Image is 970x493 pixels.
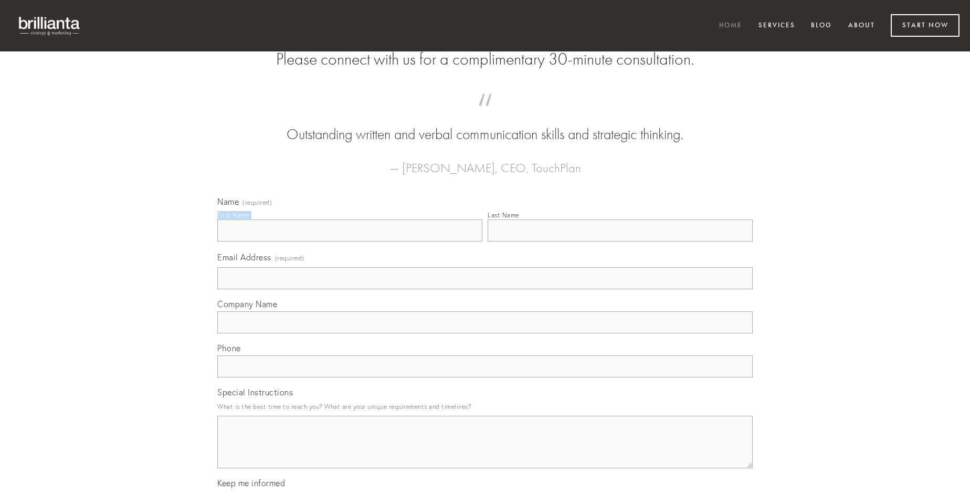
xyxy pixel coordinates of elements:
[234,145,736,179] figcaption: — [PERSON_NAME], CEO, TouchPlan
[234,104,736,145] blockquote: Outstanding written and verbal communication skills and strategic thinking.
[752,17,802,35] a: Services
[712,17,749,35] a: Home
[217,343,241,353] span: Phone
[217,387,293,397] span: Special Instructions
[841,17,882,35] a: About
[217,252,271,263] span: Email Address
[217,400,753,414] p: What is the best time to reach you? What are your unique requirements and timelines?
[217,211,249,219] div: First Name
[217,49,753,69] h2: Please connect with us for a complimentary 30-minute consultation.
[242,200,272,206] span: (required)
[891,14,960,37] a: Start Now
[217,299,277,309] span: Company Name
[10,11,89,41] img: brillianta - research, strategy, marketing
[488,211,519,219] div: Last Name
[217,196,239,207] span: Name
[275,251,304,265] span: (required)
[234,104,736,124] span: “
[804,17,839,35] a: Blog
[217,478,285,488] span: Keep me informed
